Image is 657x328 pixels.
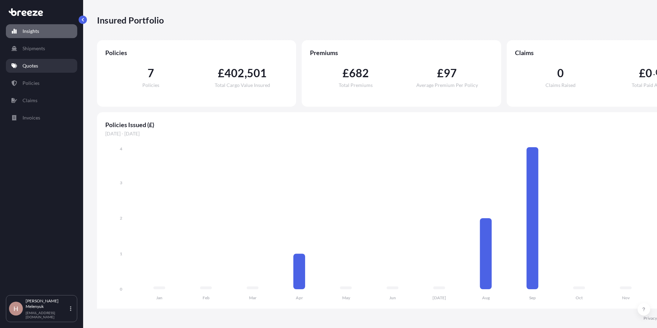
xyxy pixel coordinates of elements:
[342,295,350,300] tspan: May
[433,295,446,300] tspan: [DATE]
[349,68,369,79] span: 682
[105,48,288,57] span: Policies
[6,111,77,125] a: Invoices
[120,251,122,256] tspan: 1
[343,68,349,79] span: £
[148,68,154,79] span: 7
[23,97,37,104] p: Claims
[156,295,162,300] tspan: Jan
[120,180,122,185] tspan: 3
[296,295,303,300] tspan: Apr
[6,59,77,73] a: Quotes
[26,311,69,319] p: [EMAIL_ADDRESS][DOMAIN_NAME]
[437,68,444,79] span: £
[6,42,77,55] a: Shipments
[247,68,267,79] span: 501
[576,295,583,300] tspan: Oct
[557,68,564,79] span: 0
[97,15,164,26] p: Insured Portfolio
[120,146,122,151] tspan: 4
[203,295,210,300] tspan: Feb
[23,80,39,87] p: Policies
[416,83,478,88] span: Average Premium Per Policy
[6,76,77,90] a: Policies
[245,68,247,79] span: ,
[224,68,245,79] span: 402
[389,295,396,300] tspan: Jun
[444,68,457,79] span: 97
[646,68,652,79] span: 0
[215,83,270,88] span: Total Cargo Value Insured
[249,295,257,300] tspan: Mar
[545,83,576,88] span: Claims Raised
[529,295,536,300] tspan: Sep
[23,114,40,121] p: Invoices
[120,286,122,292] tspan: 0
[23,45,45,52] p: Shipments
[23,28,39,35] p: Insights
[482,295,490,300] tspan: Aug
[218,68,224,79] span: £
[6,94,77,107] a: Claims
[653,70,655,75] span: .
[14,305,18,312] span: H
[26,298,69,309] p: [PERSON_NAME] Melenyuk
[120,215,122,221] tspan: 2
[339,83,373,88] span: Total Premiums
[6,24,77,38] a: Insights
[142,83,159,88] span: Policies
[622,295,630,300] tspan: Nov
[639,68,646,79] span: £
[23,62,38,69] p: Quotes
[310,48,492,57] span: Premiums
